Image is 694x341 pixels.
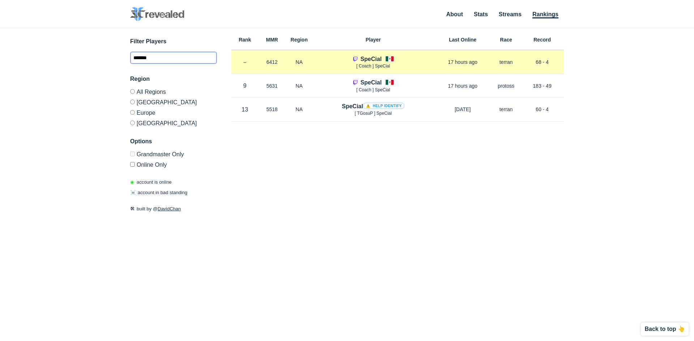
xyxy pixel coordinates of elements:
[130,100,135,104] input: [GEOGRAPHIC_DATA]
[286,37,313,42] h6: Region
[313,37,434,42] h6: Player
[286,82,313,89] p: NA
[130,162,135,167] input: Online Only
[130,152,217,159] label: Only Show accounts currently in Grandmaster
[130,89,135,94] input: All Regions
[355,111,391,116] span: [ TGosuP ] SpeCial
[352,56,358,62] img: icon-twitch.7daa0e80.svg
[434,58,492,66] p: 17 hours ago
[352,79,360,86] a: Player is streaming on Twitch
[130,152,135,156] input: Grandmaster Only
[644,326,685,332] p: Back to top 👆
[130,179,134,185] span: ◉
[492,37,520,42] h6: Race
[130,89,217,97] label: All Regions
[492,82,520,89] p: protoss
[286,106,313,113] p: NA
[231,58,258,66] p: –
[520,37,564,42] h6: Record
[130,110,135,115] input: Europe
[286,58,313,66] p: NA
[130,190,136,195] span: ☠️
[474,11,488,17] a: Stats
[130,137,217,146] h3: Options
[356,87,390,92] span: [ Coach ] SpeCial
[130,7,184,21] img: SC2 Revealed
[492,106,520,113] p: terran
[352,79,358,85] img: icon-twitch.7daa0e80.svg
[258,37,286,42] h6: MMR
[258,58,286,66] p: 6412
[130,205,217,213] p: built by @
[130,121,135,125] input: [GEOGRAPHIC_DATA]
[130,189,187,196] p: account in bad standing
[130,118,217,126] label: [GEOGRAPHIC_DATA]
[360,55,382,63] h4: SpeCial
[434,37,492,42] h6: Last Online
[130,97,217,107] label: [GEOGRAPHIC_DATA]
[360,78,382,87] h4: SpeCial
[499,11,522,17] a: Streams
[258,106,286,113] p: 5518
[356,64,390,69] span: [ Coach ] SpeCial
[520,58,564,66] p: 68 - 4
[130,206,135,211] span: 🛠
[231,37,258,42] h6: Rank
[434,82,492,89] p: 17 hours ago
[130,159,217,168] label: Only show accounts currently laddering
[231,82,258,90] p: 9
[352,56,360,62] a: Player is streaming on Twitch
[158,206,181,211] a: DavidChan
[130,179,172,186] p: account is online
[342,102,404,110] h4: SpeCial
[446,11,463,17] a: About
[258,82,286,89] p: 5631
[363,102,404,109] a: ⚠️ Help identify
[130,75,217,83] h3: Region
[532,11,558,18] a: Rankings
[434,106,492,113] p: [DATE]
[130,37,217,46] h3: Filter Players
[231,105,258,114] p: 13
[492,58,520,66] p: terran
[520,82,564,89] p: 183 - 49
[130,107,217,118] label: Europe
[520,106,564,113] p: 60 - 4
